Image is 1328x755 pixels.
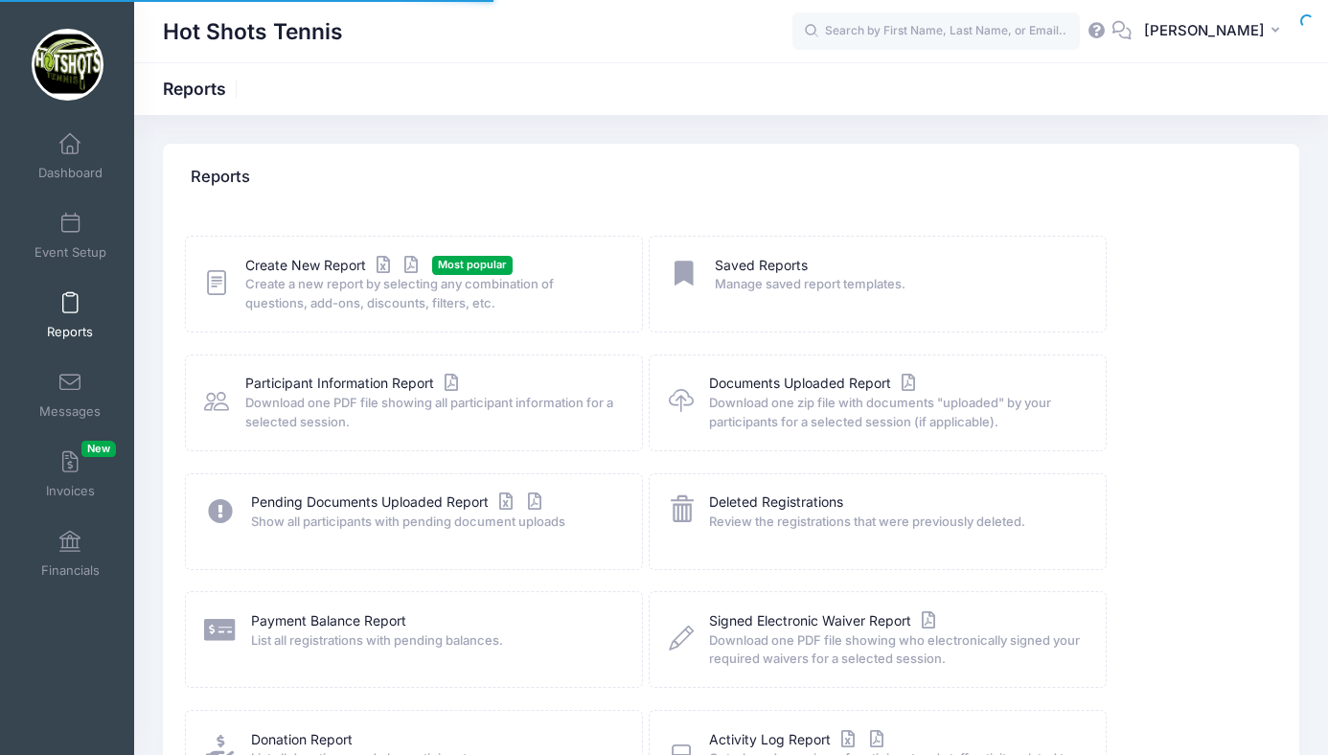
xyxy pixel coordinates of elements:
[709,394,1081,431] span: Download one zip file with documents "uploaded" by your participants for a selected session (if a...
[32,29,103,101] img: Hot Shots Tennis
[38,165,103,181] span: Dashboard
[709,631,1081,669] span: Download one PDF file showing who electronically signed your required waivers for a selected sess...
[251,730,353,750] a: Donation Report
[245,374,463,394] a: Participant Information Report
[46,483,95,499] span: Invoices
[25,361,116,428] a: Messages
[715,275,1081,294] span: Manage saved report templates.
[39,403,101,420] span: Messages
[25,202,116,269] a: Event Setup
[25,441,116,508] a: InvoicesNew
[25,520,116,587] a: Financials
[245,275,617,312] span: Create a new report by selecting any combination of questions, add-ons, discounts, filters, etc.
[163,10,343,54] h1: Hot Shots Tennis
[709,492,843,513] a: Deleted Registrations
[163,79,242,99] h1: Reports
[709,730,888,750] a: Activity Log Report
[709,513,1081,532] span: Review the registrations that were previously deleted.
[1144,20,1265,41] span: [PERSON_NAME]
[47,324,93,340] span: Reports
[34,244,106,261] span: Event Setup
[715,256,808,276] a: Saved Reports
[245,394,617,431] span: Download one PDF file showing all participant information for a selected session.
[432,256,513,274] span: Most popular
[245,256,424,276] a: Create New Report
[251,513,617,532] span: Show all participants with pending document uploads
[1132,10,1299,54] button: [PERSON_NAME]
[792,12,1080,51] input: Search by First Name, Last Name, or Email...
[25,282,116,349] a: Reports
[81,441,116,457] span: New
[41,562,100,579] span: Financials
[191,150,250,205] h4: Reports
[251,611,406,631] a: Payment Balance Report
[251,492,546,513] a: Pending Documents Uploaded Report
[709,374,920,394] a: Documents Uploaded Report
[25,123,116,190] a: Dashboard
[251,631,617,651] span: List all registrations with pending balances.
[709,611,940,631] a: Signed Electronic Waiver Report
